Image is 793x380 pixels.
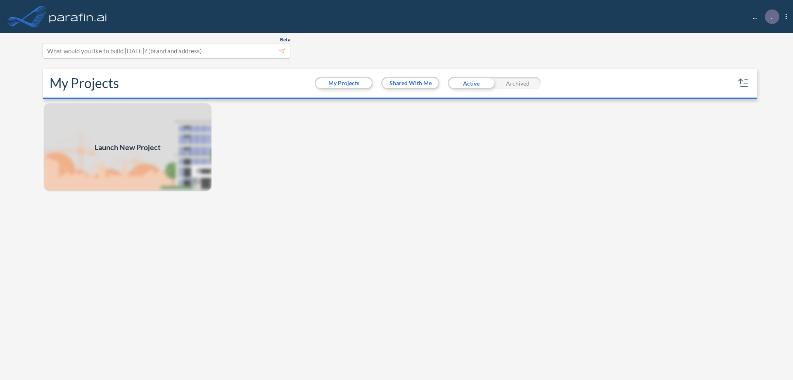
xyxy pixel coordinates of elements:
[382,78,438,88] button: Shared With Me
[280,36,290,43] span: Beta
[737,76,750,90] button: sort
[43,103,212,192] img: add
[95,142,161,153] span: Launch New Project
[494,77,541,89] div: Archived
[47,8,109,25] img: logo
[43,103,212,192] a: Launch New Project
[50,75,119,91] h2: My Projects
[448,77,494,89] div: Active
[741,10,787,24] div: ...
[316,78,372,88] button: My Projects
[771,13,773,20] p: .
